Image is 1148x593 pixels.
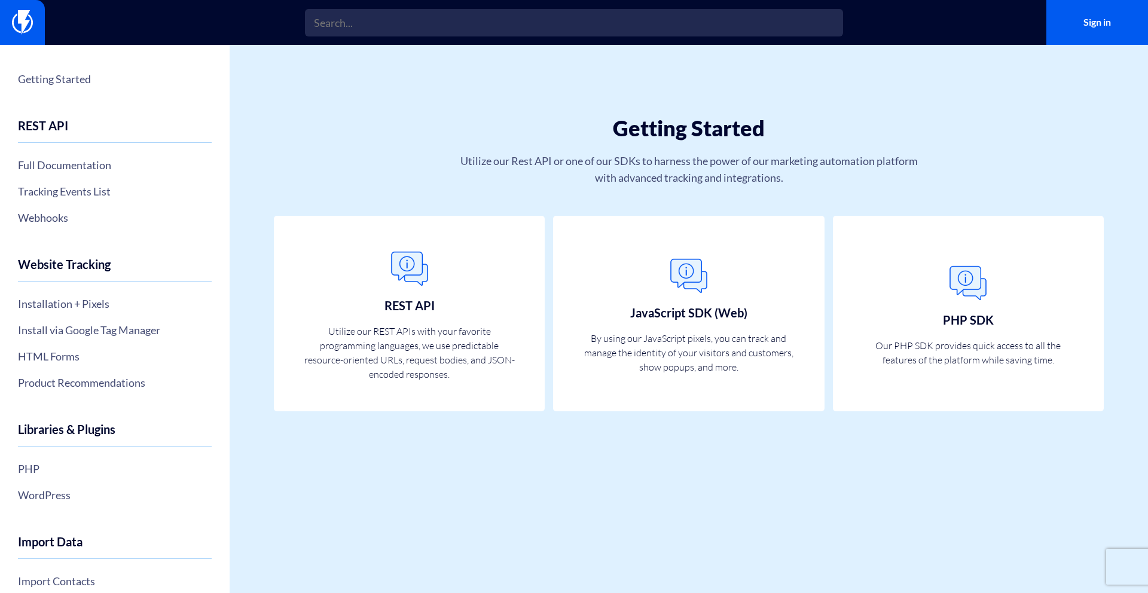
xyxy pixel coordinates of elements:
p: Our PHP SDK provides quick access to all the features of the platform while saving time. [862,338,1074,367]
a: PHP [18,458,212,479]
a: Webhooks [18,207,212,228]
a: Import Contacts [18,571,212,591]
img: General.png [665,252,713,300]
a: WordPress [18,485,212,505]
a: PHP SDK Our PHP SDK provides quick access to all the features of the platform while saving time. [833,216,1104,411]
h1: Getting Started [301,117,1076,140]
input: Search... [305,9,843,36]
a: Full Documentation [18,155,212,175]
a: Installation + Pixels [18,294,212,314]
p: Utilize our REST APIs with your favorite programming languages, we use predictable resource-orien... [304,324,515,381]
p: By using our JavaScript pixels, you can track and manage the identity of your visitors and custom... [583,331,795,374]
a: JavaScript SDK (Web) By using our JavaScript pixels, you can track and manage the identity of you... [553,216,824,411]
p: Utilize our Rest API or one of our SDKs to harness the power of our marketing automation platform... [456,152,921,186]
img: General.png [944,259,992,307]
img: General.png [386,245,433,293]
a: Tracking Events List [18,181,212,201]
h4: REST API [18,119,212,143]
h4: Website Tracking [18,258,212,282]
a: REST API Utilize our REST APIs with your favorite programming languages, we use predictable resou... [274,216,545,411]
a: HTML Forms [18,346,212,366]
h3: JavaScript SDK (Web) [630,306,747,319]
a: Product Recommendations [18,372,212,393]
a: Install via Google Tag Manager [18,320,212,340]
a: Getting Started [18,69,212,89]
h3: REST API [384,299,435,312]
h3: PHP SDK [943,313,994,326]
h4: Import Data [18,535,212,559]
h4: Libraries & Plugins [18,423,212,447]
